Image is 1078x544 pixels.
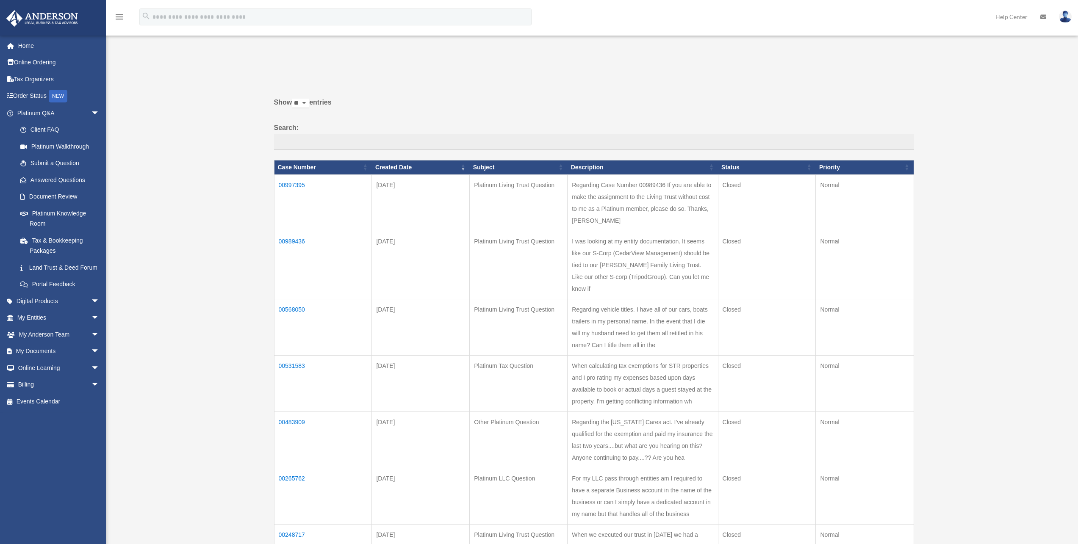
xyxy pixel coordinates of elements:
[6,326,112,343] a: My Anderson Teamarrow_drop_down
[816,231,914,299] td: Normal
[372,299,470,355] td: [DATE]
[568,231,718,299] td: I was looking at my entity documentation. It seems like our S-Corp (CedarView Management) should ...
[470,411,568,468] td: Other Platinum Question
[141,11,151,21] i: search
[91,376,108,394] span: arrow_drop_down
[816,468,914,524] td: Normal
[372,231,470,299] td: [DATE]
[568,355,718,411] td: When calculating tax exemptions for STR properties and I pro rating my expenses based upon days a...
[91,359,108,377] span: arrow_drop_down
[274,122,914,150] label: Search:
[718,231,816,299] td: Closed
[91,326,108,343] span: arrow_drop_down
[6,376,112,393] a: Billingarrow_drop_down
[718,468,816,524] td: Closed
[12,155,108,172] a: Submit a Question
[91,293,108,310] span: arrow_drop_down
[292,99,309,108] select: Showentries
[12,232,108,259] a: Tax & Bookkeeping Packages
[372,355,470,411] td: [DATE]
[718,160,816,174] th: Status: activate to sort column ascending
[274,134,914,150] input: Search:
[6,359,112,376] a: Online Learningarrow_drop_down
[568,299,718,355] td: Regarding vehicle titles. I have all of our cars, boats trailers in my personal name. In the even...
[274,174,372,231] td: 00997395
[91,105,108,122] span: arrow_drop_down
[816,160,914,174] th: Priority: activate to sort column ascending
[568,160,718,174] th: Description: activate to sort column ascending
[470,174,568,231] td: Platinum Living Trust Question
[470,468,568,524] td: Platinum LLC Question
[4,10,80,27] img: Anderson Advisors Platinum Portal
[6,54,112,71] a: Online Ordering
[6,105,108,122] a: Platinum Q&Aarrow_drop_down
[6,71,112,88] a: Tax Organizers
[470,299,568,355] td: Platinum Living Trust Question
[12,138,108,155] a: Platinum Walkthrough
[816,355,914,411] td: Normal
[274,299,372,355] td: 00568050
[274,160,372,174] th: Case Number: activate to sort column ascending
[6,293,112,309] a: Digital Productsarrow_drop_down
[816,299,914,355] td: Normal
[372,174,470,231] td: [DATE]
[6,343,112,360] a: My Documentsarrow_drop_down
[91,309,108,327] span: arrow_drop_down
[568,174,718,231] td: Regarding Case Number 00989436 If you are able to make the assignment to the Living Trust without...
[568,468,718,524] td: For my LLC pass through entities am I required to have a separate Business account in the name of...
[274,411,372,468] td: 00483909
[816,411,914,468] td: Normal
[470,231,568,299] td: Platinum Living Trust Question
[718,174,816,231] td: Closed
[718,411,816,468] td: Closed
[718,355,816,411] td: Closed
[49,90,67,102] div: NEW
[12,188,108,205] a: Document Review
[12,122,108,138] a: Client FAQ
[470,355,568,411] td: Platinum Tax Question
[6,309,112,326] a: My Entitiesarrow_drop_down
[114,15,125,22] a: menu
[816,174,914,231] td: Normal
[274,97,914,117] label: Show entries
[372,468,470,524] td: [DATE]
[372,411,470,468] td: [DATE]
[274,231,372,299] td: 00989436
[114,12,125,22] i: menu
[12,171,104,188] a: Answered Questions
[372,160,470,174] th: Created Date: activate to sort column ascending
[91,343,108,360] span: arrow_drop_down
[274,468,372,524] td: 00265762
[12,276,108,293] a: Portal Feedback
[274,355,372,411] td: 00531583
[6,88,112,105] a: Order StatusNEW
[470,160,568,174] th: Subject: activate to sort column ascending
[12,259,108,276] a: Land Trust & Deed Forum
[718,299,816,355] td: Closed
[568,411,718,468] td: Regarding the [US_STATE] Cares act. I've already qualified for the exemption and paid my insuranc...
[1059,11,1072,23] img: User Pic
[6,37,112,54] a: Home
[6,393,112,410] a: Events Calendar
[12,205,108,232] a: Platinum Knowledge Room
